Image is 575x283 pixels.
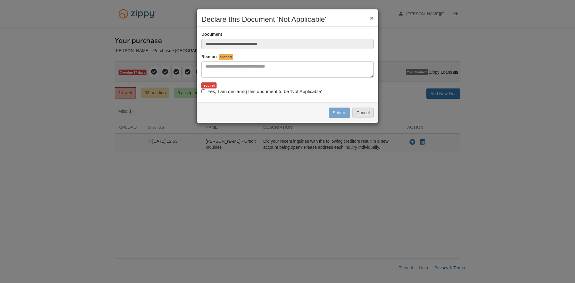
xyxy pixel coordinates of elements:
button: × [370,15,374,21]
textarea: Reasons Why [201,61,374,78]
div: required [201,82,217,88]
h2: Declare this Document 'Not Applicable' [201,15,374,23]
label: Document [201,31,222,37]
input: Yes, I am declaring this document to be 'Not Applicable' [201,89,205,93]
span: optional [219,54,234,60]
button: Cancel [352,108,374,118]
input: Doc Name [201,39,374,49]
button: Submit [329,108,350,118]
label: Reason [201,54,217,60]
label: Yes, I am declaring this document to be 'Not Applicable' [201,88,322,95]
